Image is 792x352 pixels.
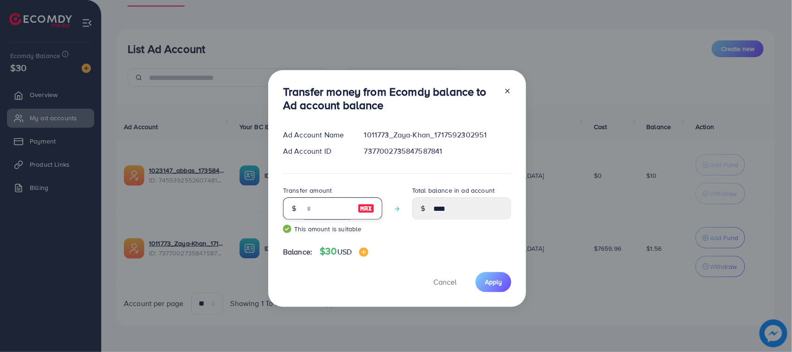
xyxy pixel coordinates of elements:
small: This amount is suitable [283,224,382,234]
div: Ad Account Name [276,130,357,140]
span: Cancel [433,277,457,287]
button: Apply [476,272,511,292]
h3: Transfer money from Ecomdy balance to Ad account balance [283,85,496,112]
img: image [358,203,374,214]
span: Apply [485,277,502,287]
label: Total balance in ad account [412,186,495,195]
h4: $30 [320,246,368,257]
span: Balance: [283,247,312,257]
span: USD [337,247,352,257]
img: guide [283,225,291,233]
label: Transfer amount [283,186,332,195]
img: image [359,248,368,257]
button: Cancel [422,272,468,292]
div: 7377002735847587841 [357,146,519,156]
div: 1011773_Zaya-Khan_1717592302951 [357,130,519,140]
div: Ad Account ID [276,146,357,156]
